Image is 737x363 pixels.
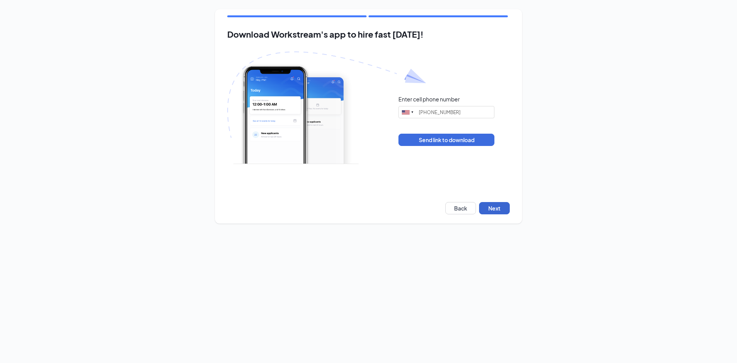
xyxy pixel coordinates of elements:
button: Next [479,202,510,214]
img: Download Workstream's app with paper plane [227,51,426,164]
input: (201) 555-0123 [398,106,494,118]
div: United States: +1 [399,106,416,118]
h2: Download Workstream's app to hire fast [DATE]! [227,30,510,39]
div: Enter cell phone number [398,95,460,103]
button: Back [445,202,476,214]
button: Send link to download [398,134,494,146]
